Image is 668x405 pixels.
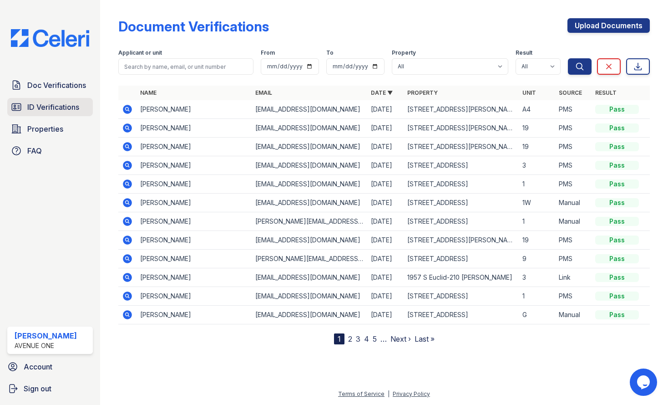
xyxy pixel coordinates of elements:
a: Properties [7,120,93,138]
iframe: chat widget [630,369,659,396]
td: 1 [519,287,555,306]
div: Pass [595,292,639,301]
td: [EMAIL_ADDRESS][DOMAIN_NAME] [252,175,367,194]
td: [DATE] [367,306,404,324]
td: [EMAIL_ADDRESS][DOMAIN_NAME] [252,306,367,324]
td: PMS [555,231,592,250]
td: PMS [555,138,592,156]
a: ID Verifications [7,98,93,116]
td: Manual [555,306,592,324]
td: [STREET_ADDRESS][PERSON_NAME] [404,231,519,250]
td: [DATE] [367,287,404,306]
div: Pass [595,273,639,282]
td: [EMAIL_ADDRESS][DOMAIN_NAME] [252,100,367,119]
td: [STREET_ADDRESS] [404,287,519,306]
td: PMS [555,100,592,119]
div: Pass [595,142,639,151]
a: FAQ [7,142,93,160]
a: Source [559,89,582,96]
td: [DATE] [367,156,404,175]
td: [EMAIL_ADDRESS][DOMAIN_NAME] [252,268,367,287]
td: PMS [555,250,592,268]
span: … [380,333,387,344]
td: 1 [519,175,555,194]
td: [EMAIL_ADDRESS][DOMAIN_NAME] [252,231,367,250]
td: [STREET_ADDRESS] [404,156,519,175]
div: Pass [595,217,639,226]
span: Doc Verifications [27,80,86,91]
a: Upload Documents [567,18,650,33]
td: 19 [519,138,555,156]
td: Manual [555,212,592,231]
td: [EMAIL_ADDRESS][DOMAIN_NAME] [252,194,367,212]
td: [PERSON_NAME] [137,231,252,250]
td: 19 [519,119,555,138]
td: A4 [519,100,555,119]
td: 3 [519,156,555,175]
td: 3 [519,268,555,287]
td: [DATE] [367,250,404,268]
td: [STREET_ADDRESS] [404,306,519,324]
a: Next › [390,334,411,343]
a: Last » [415,334,435,343]
span: Sign out [24,383,51,394]
td: [PERSON_NAME] [137,306,252,324]
td: [PERSON_NAME] [137,156,252,175]
td: [PERSON_NAME] [137,194,252,212]
td: [STREET_ADDRESS] [404,194,519,212]
a: Email [255,89,272,96]
td: [STREET_ADDRESS] [404,250,519,268]
td: [DATE] [367,175,404,194]
td: [DATE] [367,138,404,156]
div: | [388,390,390,397]
a: 3 [356,334,360,343]
img: CE_Logo_Blue-a8612792a0a2168367f1c8372b55b34899dd931a85d93a1a3d3e32e68fde9ad4.png [4,29,96,47]
td: PMS [555,156,592,175]
td: [PERSON_NAME][EMAIL_ADDRESS][PERSON_NAME][DOMAIN_NAME] [252,250,367,268]
td: G [519,306,555,324]
td: [STREET_ADDRESS][PERSON_NAME] [404,100,519,119]
label: To [326,49,334,56]
td: 9 [519,250,555,268]
td: [STREET_ADDRESS] [404,212,519,231]
td: [PERSON_NAME] [137,138,252,156]
td: [PERSON_NAME][EMAIL_ADDRESS][PERSON_NAME][DOMAIN_NAME] [252,212,367,231]
td: 19 [519,231,555,250]
td: Link [555,268,592,287]
a: Account [4,358,96,376]
td: [PERSON_NAME] [137,212,252,231]
div: Pass [595,254,639,263]
td: Manual [555,194,592,212]
td: [EMAIL_ADDRESS][DOMAIN_NAME] [252,119,367,138]
a: Sign out [4,379,96,398]
a: Date ▼ [371,89,393,96]
input: Search by name, email, or unit number [118,58,253,75]
a: Result [595,89,617,96]
td: 1W [519,194,555,212]
a: 5 [373,334,377,343]
span: FAQ [27,145,42,156]
div: Document Verifications [118,18,269,35]
a: Privacy Policy [393,390,430,397]
td: 1 [519,212,555,231]
div: Pass [595,198,639,207]
td: [PERSON_NAME] [137,119,252,138]
div: Pass [595,105,639,114]
td: [PERSON_NAME] [137,287,252,306]
td: [STREET_ADDRESS][PERSON_NAME] [404,119,519,138]
div: Avenue One [15,341,77,350]
a: 2 [348,334,352,343]
label: Result [516,49,532,56]
div: 1 [334,333,344,344]
td: [EMAIL_ADDRESS][DOMAIN_NAME] [252,138,367,156]
td: [EMAIL_ADDRESS][DOMAIN_NAME] [252,156,367,175]
td: [PERSON_NAME] [137,175,252,194]
label: From [261,49,275,56]
td: [DATE] [367,231,404,250]
div: Pass [595,310,639,319]
label: Applicant or unit [118,49,162,56]
a: 4 [364,334,369,343]
td: [STREET_ADDRESS][PERSON_NAME] [404,138,519,156]
td: [PERSON_NAME] [137,250,252,268]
